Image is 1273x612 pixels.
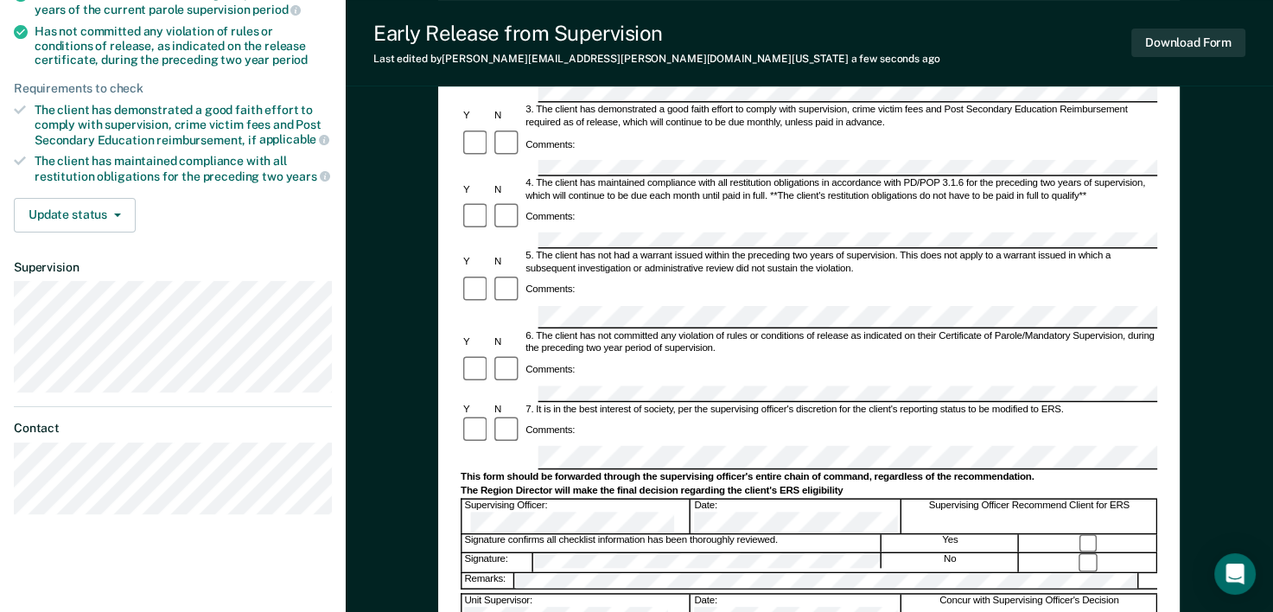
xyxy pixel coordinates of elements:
div: Supervising Officer: [462,499,691,532]
div: The client has demonstrated a good faith effort to comply with supervision, crime victim fees and... [35,103,332,147]
span: a few seconds ago [851,53,940,65]
div: N [492,403,523,415]
button: Update status [14,198,136,233]
dt: Contact [14,421,332,436]
div: The client has maintained compliance with all restitution obligations for the preceding two [35,154,332,183]
div: Y [461,403,492,415]
div: Y [461,336,492,348]
div: Yes [882,534,1019,552]
div: 4. The client has maintained compliance with all restitution obligations in accordance with PD/PO... [524,177,1158,202]
div: Remarks: [462,573,515,588]
div: Has not committed any violation of rules or conditions of release, as indicated on the release ce... [35,24,332,67]
div: This form should be forwarded through the supervising officer's entire chain of command, regardle... [461,470,1157,482]
span: years [286,169,330,183]
div: 7. It is in the best interest of society, per the supervising officer's discretion for the client... [524,403,1158,415]
span: period [272,53,308,67]
div: Y [461,183,492,195]
button: Download Form [1131,29,1245,57]
div: 6. The client has not committed any violation of rules or conditions of release as indicated on t... [524,330,1158,355]
div: N [492,257,523,269]
div: Comments: [524,211,578,223]
div: Y [461,257,492,269]
div: Comments: [524,364,578,376]
div: Comments: [524,424,578,437]
span: period [252,3,301,16]
div: Requirements to check [14,81,332,96]
div: N [492,183,523,195]
div: Last edited by [PERSON_NAME][EMAIL_ADDRESS][PERSON_NAME][DOMAIN_NAME][US_STATE] [373,53,940,65]
div: Signature: [462,553,533,571]
div: Early Release from Supervision [373,21,940,46]
div: Comments: [524,284,578,296]
div: 5. The client has not had a warrant issued within the preceding two years of supervision. This do... [524,250,1158,275]
div: No [882,553,1019,571]
dt: Supervision [14,260,332,275]
div: Open Intercom Messenger [1214,553,1256,595]
div: N [492,111,523,123]
div: 3. The client has demonstrated a good faith effort to comply with supervision, crime victim fees ... [524,105,1158,130]
div: N [492,336,523,348]
div: Date: [692,499,901,532]
div: Supervising Officer Recommend Client for ERS [902,499,1157,532]
div: Y [461,111,492,123]
div: Comments: [524,138,578,150]
div: Signature confirms all checklist information has been thoroughly reviewed. [462,534,882,552]
div: The Region Director will make the final decision regarding the client's ERS eligibility [461,484,1157,496]
span: applicable [259,132,329,146]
